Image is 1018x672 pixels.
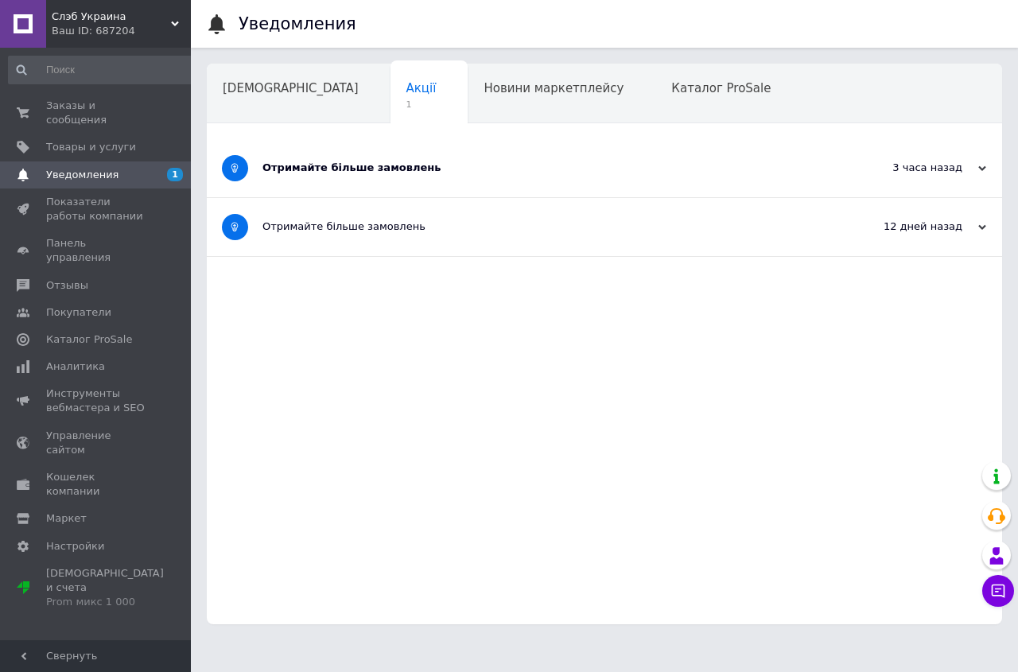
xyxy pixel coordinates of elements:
[46,168,119,182] span: Уведомления
[982,575,1014,607] button: Чат с покупателем
[46,140,136,154] span: Товары и услуги
[406,99,437,111] span: 1
[223,81,359,95] span: [DEMOGRAPHIC_DATA]
[46,99,147,127] span: Заказы и сообщения
[46,511,87,526] span: Маркет
[46,470,147,499] span: Кошелек компании
[46,359,105,374] span: Аналитика
[46,595,164,609] div: Prom микс 1 000
[46,332,132,347] span: Каталог ProSale
[52,24,191,38] div: Ваш ID: 687204
[46,566,164,610] span: [DEMOGRAPHIC_DATA] и счета
[46,195,147,223] span: Показатели работы компании
[827,219,986,234] div: 12 дней назад
[46,305,111,320] span: Покупатели
[46,278,88,293] span: Отзывы
[262,161,827,175] div: Отримайте більше замовлень
[46,386,147,415] span: Инструменты вебмастера и SEO
[8,56,196,84] input: Поиск
[46,539,104,554] span: Настройки
[262,219,827,234] div: Отримайте більше замовлень
[827,161,986,175] div: 3 часа назад
[46,429,147,457] span: Управление сайтом
[484,81,624,95] span: Новини маркетплейсу
[671,81,771,95] span: Каталог ProSale
[406,81,437,95] span: Акції
[52,10,171,24] span: Слэб Украина
[239,14,356,33] h1: Уведомления
[46,236,147,265] span: Панель управления
[167,168,183,181] span: 1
